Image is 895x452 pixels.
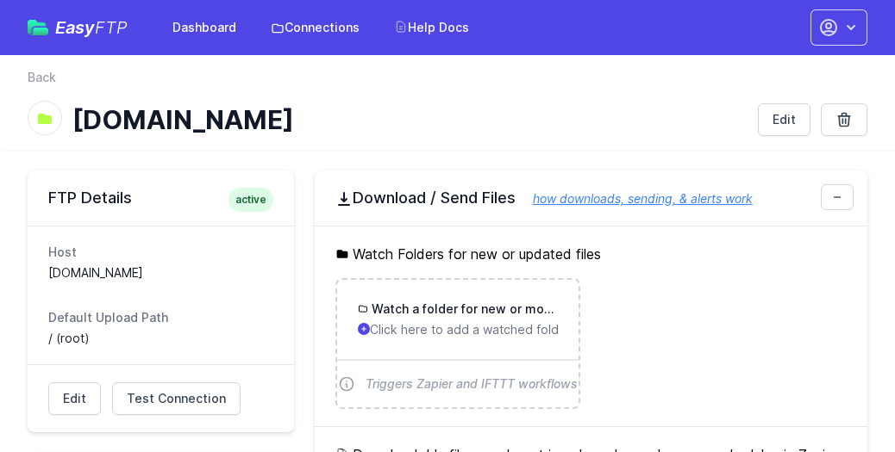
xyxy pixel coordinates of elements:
[28,69,56,86] a: Back
[28,69,867,96] nav: Breadcrumb
[384,12,479,43] a: Help Docs
[335,244,847,264] h5: Watch Folders for new or updated files
[48,264,273,282] dd: [DOMAIN_NAME]
[95,17,128,38] span: FTP
[260,12,370,43] a: Connections
[366,375,578,393] span: Triggers Zapier and IFTTT workflows
[127,390,226,407] span: Test Connection
[162,12,247,43] a: Dashboard
[48,382,101,415] a: Edit
[28,20,48,35] img: easyftp_logo.png
[55,19,128,36] span: Easy
[72,104,744,135] h1: [DOMAIN_NAME]
[48,188,273,208] h2: FTP Details
[335,188,847,208] h2: Download / Send Files
[48,330,273,347] dd: / (root)
[358,321,559,338] p: Click here to add a watched folder
[758,103,811,136] a: Edit
[48,244,273,261] dt: Host
[48,309,273,326] dt: Default Upload Path
[112,382,241,415] a: Test Connection
[516,191,753,206] a: how downloads, sending, & alerts work
[337,280,579,407] a: Watch a folder for new or modified files Click here to add a watched folder Triggers Zapier and I...
[368,300,558,318] h3: Watch a folder for new or modified files
[228,188,273,212] span: active
[28,19,128,36] a: EasyFTP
